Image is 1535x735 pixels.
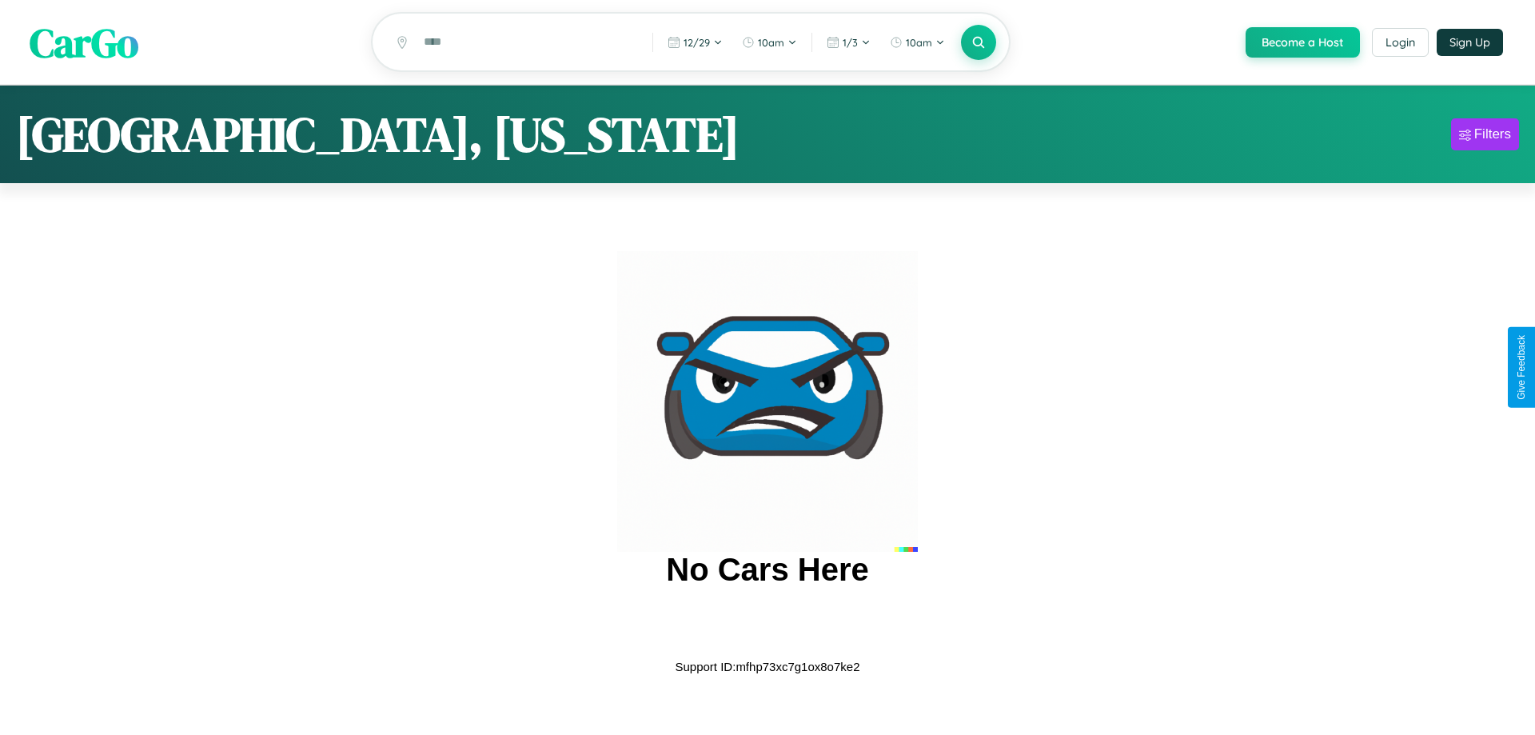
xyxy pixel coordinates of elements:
button: 10am [882,30,953,55]
div: Filters [1474,126,1511,142]
span: 10am [758,36,784,49]
button: 10am [734,30,805,55]
button: Sign Up [1437,29,1503,56]
span: 1 / 3 [843,36,858,49]
h2: No Cars Here [666,552,868,588]
button: Filters [1451,118,1519,150]
img: car [617,251,918,552]
h1: [GEOGRAPHIC_DATA], [US_STATE] [16,102,740,167]
p: Support ID: mfhp73xc7g1ox8o7ke2 [676,656,860,677]
button: Login [1372,28,1429,57]
button: 1/3 [819,30,879,55]
span: 10am [906,36,932,49]
button: Become a Host [1246,27,1360,58]
span: CarGo [30,14,138,70]
button: 12/29 [660,30,731,55]
span: 12 / 29 [684,36,710,49]
div: Give Feedback [1516,335,1527,400]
